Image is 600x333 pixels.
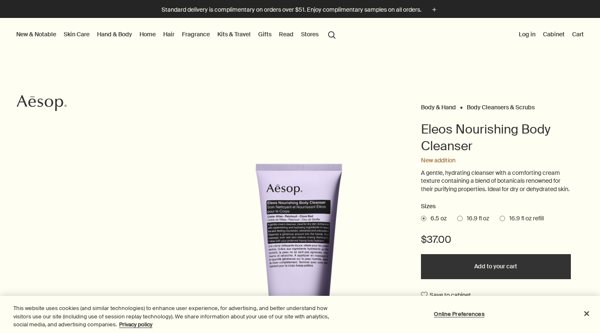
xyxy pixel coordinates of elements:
[138,29,157,40] a: Home
[162,5,439,15] button: Standard delivery is complimentary on orders over $51. Enjoy complimentary samples on all orders.
[421,103,456,107] a: Body & Hand
[256,29,273,40] a: Gifts
[517,18,585,51] nav: supplementary
[277,29,295,40] a: Read
[180,29,212,40] a: Fragrance
[421,202,571,212] h2: Sizes
[421,288,471,303] button: Save to cabinet
[299,29,320,40] button: Stores
[15,18,339,51] nav: primary
[467,103,535,107] a: Body Cleansers & Scrubs
[216,29,252,40] a: Kits & Travel
[433,305,485,322] button: Online Preferences, Opens the preference center dialog
[162,29,176,40] a: Hair
[426,214,447,223] span: 6.5 oz
[119,321,152,328] a: More information about your privacy, opens in a new tab
[162,5,421,14] p: Standard delivery is complimentary on orders over $51. Enjoy complimentary samples on all orders.
[17,95,67,111] svg: Aesop
[15,93,69,116] a: Aesop
[463,214,489,223] span: 16.9 fl oz
[324,26,339,42] button: Open search
[578,304,596,323] button: Close
[13,304,330,329] div: This website uses cookies (and similar technologies) to enhance user experience, for advertising,...
[421,169,571,194] p: A gentle, hydrating cleanser with a comforting cream texture containing a blend of botanicals ren...
[421,233,451,246] span: $37.00
[570,29,585,40] button: Cart
[421,121,571,154] h1: Eleos Nourishing Body Cleanser
[505,214,544,223] span: 16.9 fl oz refill
[421,254,571,279] button: Add to your cart - $37.00
[62,29,91,40] a: Skin Care
[15,29,58,40] button: New & Notable
[95,29,134,40] a: Hand & Body
[541,29,566,40] a: Cabinet
[517,29,537,40] button: Log in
